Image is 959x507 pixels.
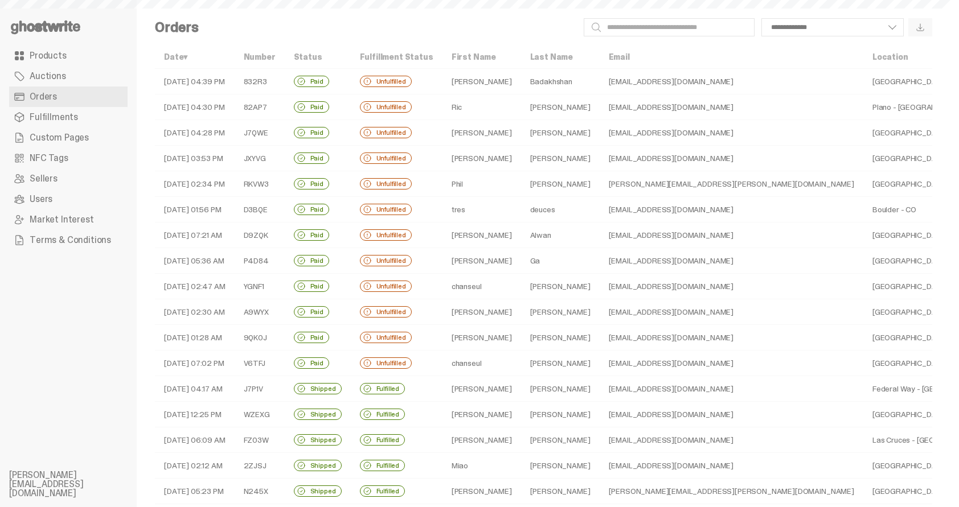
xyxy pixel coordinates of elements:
[521,299,600,325] td: [PERSON_NAME]
[360,485,405,497] div: Fulfilled
[294,229,329,241] div: Paid
[235,171,285,197] td: RKVW3
[235,222,285,248] td: D9ZQK
[294,332,329,343] div: Paid
[600,325,863,351] td: [EMAIL_ADDRESS][DOMAIN_NAME]
[442,453,521,479] td: Miao
[30,72,66,81] span: Auctions
[360,409,405,420] div: Fulfilled
[30,154,68,163] span: NFC Tags
[442,427,521,453] td: [PERSON_NAME]
[600,351,863,376] td: [EMAIL_ADDRESS][DOMAIN_NAME]
[294,178,329,189] div: Paid
[285,46,351,69] th: Status
[155,274,235,299] td: [DATE] 02:47 AM
[600,453,863,479] td: [EMAIL_ADDRESS][DOMAIN_NAME]
[442,94,521,120] td: Ric
[155,248,235,274] td: [DATE] 05:36 AM
[521,69,600,94] td: Badakhshan
[360,332,412,343] div: Unfulfilled
[294,204,329,215] div: Paid
[521,146,600,171] td: [PERSON_NAME]
[294,485,342,497] div: Shipped
[30,51,67,60] span: Products
[235,197,285,222] td: D3BQE
[235,248,285,274] td: P4D84
[235,94,285,120] td: 82AP7
[30,92,57,101] span: Orders
[600,146,863,171] td: [EMAIL_ADDRESS][DOMAIN_NAME]
[521,453,600,479] td: [PERSON_NAME]
[235,479,285,504] td: N245X
[521,402,600,427] td: [PERSON_NAME]
[600,46,863,69] th: Email
[360,357,412,369] div: Unfulfilled
[155,453,235,479] td: [DATE] 02:12 AM
[521,171,600,197] td: [PERSON_NAME]
[155,325,235,351] td: [DATE] 01:28 AM
[155,479,235,504] td: [DATE] 05:23 PM
[521,222,600,248] td: Alwan
[360,255,412,266] div: Unfulfilled
[9,209,128,230] a: Market Interest
[235,46,285,69] th: Number
[360,383,405,394] div: Fulfilled
[360,306,412,318] div: Unfulfilled
[294,460,342,471] div: Shipped
[442,479,521,504] td: [PERSON_NAME]
[600,94,863,120] td: [EMAIL_ADDRESS][DOMAIN_NAME]
[600,69,863,94] td: [EMAIL_ADDRESS][DOMAIN_NAME]
[600,299,863,325] td: [EMAIL_ADDRESS][DOMAIN_NAME]
[235,69,285,94] td: 832R3
[30,174,58,183] span: Sellers
[442,376,521,402] td: [PERSON_NAME]
[294,434,342,446] div: Shipped
[360,434,405,446] div: Fulfilled
[235,351,285,376] td: V6TFJ
[600,120,863,146] td: [EMAIL_ADDRESS][DOMAIN_NAME]
[521,479,600,504] td: [PERSON_NAME]
[294,152,329,164] div: Paid
[294,357,329,369] div: Paid
[235,299,285,325] td: A9WYX
[235,146,285,171] td: JXYVG
[235,274,285,299] td: YGNF1
[600,376,863,402] td: [EMAIL_ADDRESS][DOMAIN_NAME]
[442,197,521,222] td: tres
[235,453,285,479] td: 2ZJSJ
[294,383,342,394] div: Shipped
[30,215,94,224] span: Market Interest
[235,402,285,427] td: WZEXG
[442,299,521,325] td: [PERSON_NAME]
[351,46,442,69] th: Fulfillment Status
[600,427,863,453] td: [EMAIL_ADDRESS][DOMAIN_NAME]
[521,248,600,274] td: Ga
[294,101,329,113] div: Paid
[600,479,863,504] td: [PERSON_NAME][EMAIL_ADDRESS][PERSON_NAME][DOMAIN_NAME]
[442,69,521,94] td: [PERSON_NAME]
[521,120,600,146] td: [PERSON_NAME]
[442,402,521,427] td: [PERSON_NAME]
[294,255,329,266] div: Paid
[442,171,521,197] td: Phil
[360,204,412,215] div: Unfulfilled
[521,351,600,376] td: [PERSON_NAME]
[442,222,521,248] td: [PERSON_NAME]
[235,376,285,402] td: J7P1V
[155,20,199,34] h4: Orders
[155,120,235,146] td: [DATE] 04:28 PM
[442,325,521,351] td: [PERSON_NAME]
[600,197,863,222] td: [EMAIL_ADDRESS][DOMAIN_NAME]
[294,409,342,420] div: Shipped
[600,402,863,427] td: [EMAIL_ADDRESS][DOMAIN_NAME]
[294,281,329,292] div: Paid
[9,189,128,209] a: Users
[30,195,52,204] span: Users
[9,471,146,498] li: [PERSON_NAME][EMAIL_ADDRESS][DOMAIN_NAME]
[521,94,600,120] td: [PERSON_NAME]
[155,351,235,376] td: [DATE] 07:02 PM
[521,427,600,453] td: [PERSON_NAME]
[30,236,111,245] span: Terms & Conditions
[360,152,412,164] div: Unfulfilled
[442,351,521,376] td: chanseul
